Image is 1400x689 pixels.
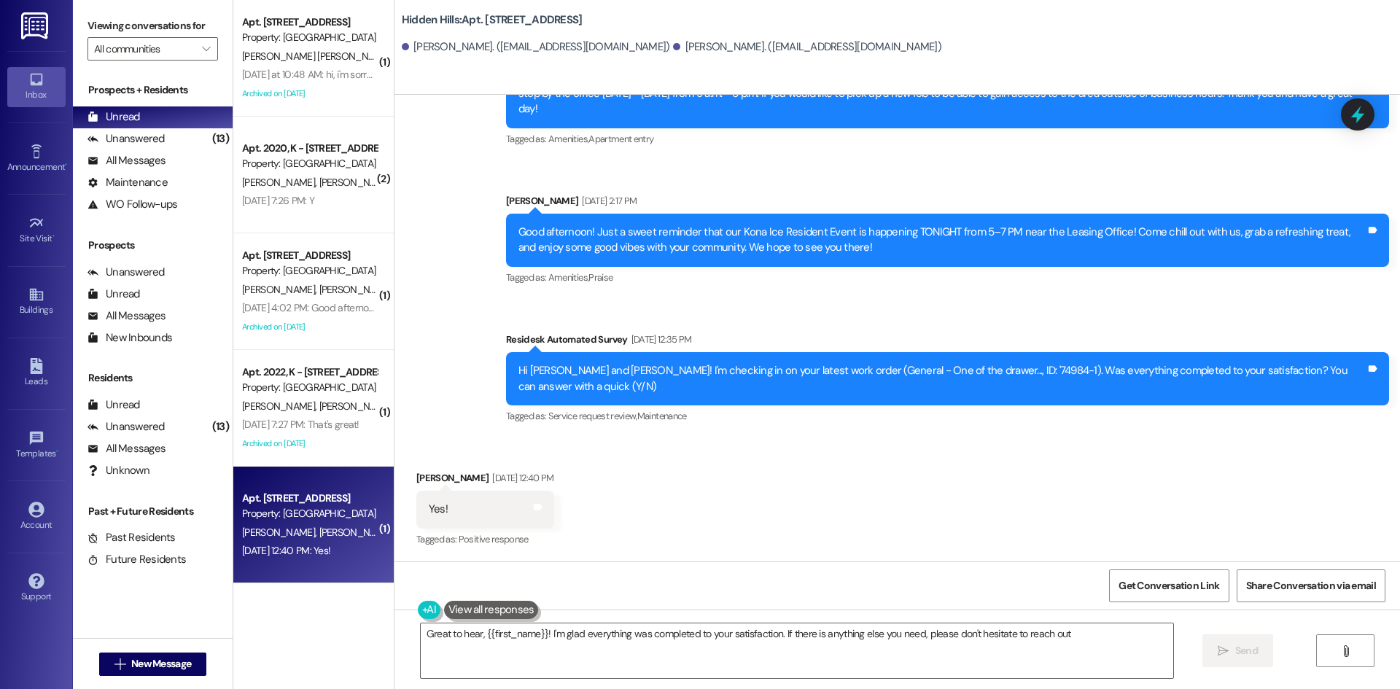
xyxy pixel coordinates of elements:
[242,283,319,296] span: [PERSON_NAME]
[87,530,176,545] div: Past Residents
[588,133,653,145] span: Apartment entry
[87,175,168,190] div: Maintenance
[242,544,330,557] div: [DATE] 12:40 PM: Yes!
[114,658,125,670] i: 
[87,15,218,37] label: Viewing conversations for
[518,225,1366,256] div: Good afternoon! Just a sweet reminder that our Kona Ice Resident Event is happening TONIGHT from ...
[548,410,637,422] span: Service request review ,
[319,283,392,296] span: [PERSON_NAME]
[242,418,359,431] div: [DATE] 7:27 PM: That's great!
[242,156,377,171] div: Property: [GEOGRAPHIC_DATA]
[7,426,66,465] a: Templates •
[73,82,233,98] div: Prospects + Residents
[518,363,1366,394] div: Hi [PERSON_NAME] and [PERSON_NAME]! I'm checking in on your latest work order (General - One of t...
[7,497,66,537] a: Account
[1235,643,1258,658] span: Send
[242,194,314,207] div: [DATE] 7:26 PM: Y
[1202,634,1273,667] button: Send
[87,397,140,413] div: Unread
[87,419,165,435] div: Unanswered
[7,67,66,106] a: Inbox
[65,160,67,170] span: •
[242,30,377,45] div: Property: [GEOGRAPHIC_DATA]
[1119,578,1219,593] span: Get Conversation Link
[489,470,553,486] div: [DATE] 12:40 PM
[242,68,701,81] div: [DATE] at 10:48 AM: hi, i'm sorry that i'm reporting this through text message, but my microwave ...
[548,133,589,145] span: Amenities ,
[1340,645,1351,657] i: 
[242,506,377,521] div: Property: [GEOGRAPHIC_DATA]
[131,656,191,672] span: New Message
[73,370,233,386] div: Residents
[548,271,589,284] span: Amenities ,
[242,400,319,413] span: [PERSON_NAME]
[242,50,394,63] span: [PERSON_NAME] [PERSON_NAME]
[87,131,165,147] div: Unanswered
[73,238,233,253] div: Prospects
[87,153,166,168] div: All Messages
[87,463,149,478] div: Unknown
[242,248,377,263] div: Apt. [STREET_ADDRESS]
[506,405,1389,427] div: Tagged as:
[202,43,210,55] i: 
[52,231,55,241] span: •
[242,491,377,506] div: Apt. [STREET_ADDRESS]
[402,39,670,55] div: [PERSON_NAME]. ([EMAIL_ADDRESS][DOMAIN_NAME])
[242,301,615,314] div: [DATE] 4:02 PM: Good afternoon! We are moving out [DATE]. How do we return our keys?
[1237,569,1385,602] button: Share Conversation via email
[7,354,66,393] a: Leads
[459,533,529,545] span: Positive response
[7,211,66,250] a: Site Visit •
[99,653,207,676] button: New Message
[1109,569,1229,602] button: Get Conversation Link
[673,39,941,55] div: [PERSON_NAME]. ([EMAIL_ADDRESS][DOMAIN_NAME])
[578,193,637,209] div: [DATE] 2:17 PM
[209,128,233,150] div: (13)
[242,176,319,189] span: [PERSON_NAME]
[87,287,140,302] div: Unread
[242,141,377,156] div: Apt. 2020, K - [STREET_ADDRESS]
[429,502,448,517] div: Yes!
[241,435,378,453] div: Archived on [DATE]
[319,176,392,189] span: [PERSON_NAME]
[87,109,140,125] div: Unread
[1218,645,1229,657] i: 
[319,526,392,539] span: [PERSON_NAME]
[21,12,51,39] img: ResiDesk Logo
[242,365,377,380] div: Apt. 2022, K - [STREET_ADDRESS]
[94,37,195,61] input: All communities
[87,197,177,212] div: WO Follow-ups
[588,271,612,284] span: Praise
[241,318,378,336] div: Archived on [DATE]
[242,526,319,539] span: [PERSON_NAME]
[421,623,1173,678] textarea: Great to hear, {{first_name}}! I'm glad everything was completed to your satisfaction. If there i...
[402,12,583,28] b: Hidden Hills: Apt. [STREET_ADDRESS]
[242,380,377,395] div: Property: [GEOGRAPHIC_DATA]
[87,441,166,456] div: All Messages
[319,400,396,413] span: [PERSON_NAME]
[506,332,1389,352] div: Residesk Automated Survey
[209,416,233,438] div: (13)
[56,446,58,456] span: •
[506,128,1389,149] div: Tagged as:
[87,552,186,567] div: Future Residents
[87,265,165,280] div: Unanswered
[242,15,377,30] div: Apt. [STREET_ADDRESS]
[87,308,166,324] div: All Messages
[506,267,1389,288] div: Tagged as:
[416,470,554,491] div: [PERSON_NAME]
[7,569,66,608] a: Support
[637,410,687,422] span: Maintenance
[73,504,233,519] div: Past + Future Residents
[241,85,378,103] div: Archived on [DATE]
[87,330,172,346] div: New Inbounds
[628,332,692,347] div: [DATE] 12:35 PM
[1246,578,1376,593] span: Share Conversation via email
[416,529,554,550] div: Tagged as:
[7,282,66,322] a: Buildings
[506,193,1389,214] div: [PERSON_NAME]
[242,263,377,279] div: Property: [GEOGRAPHIC_DATA]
